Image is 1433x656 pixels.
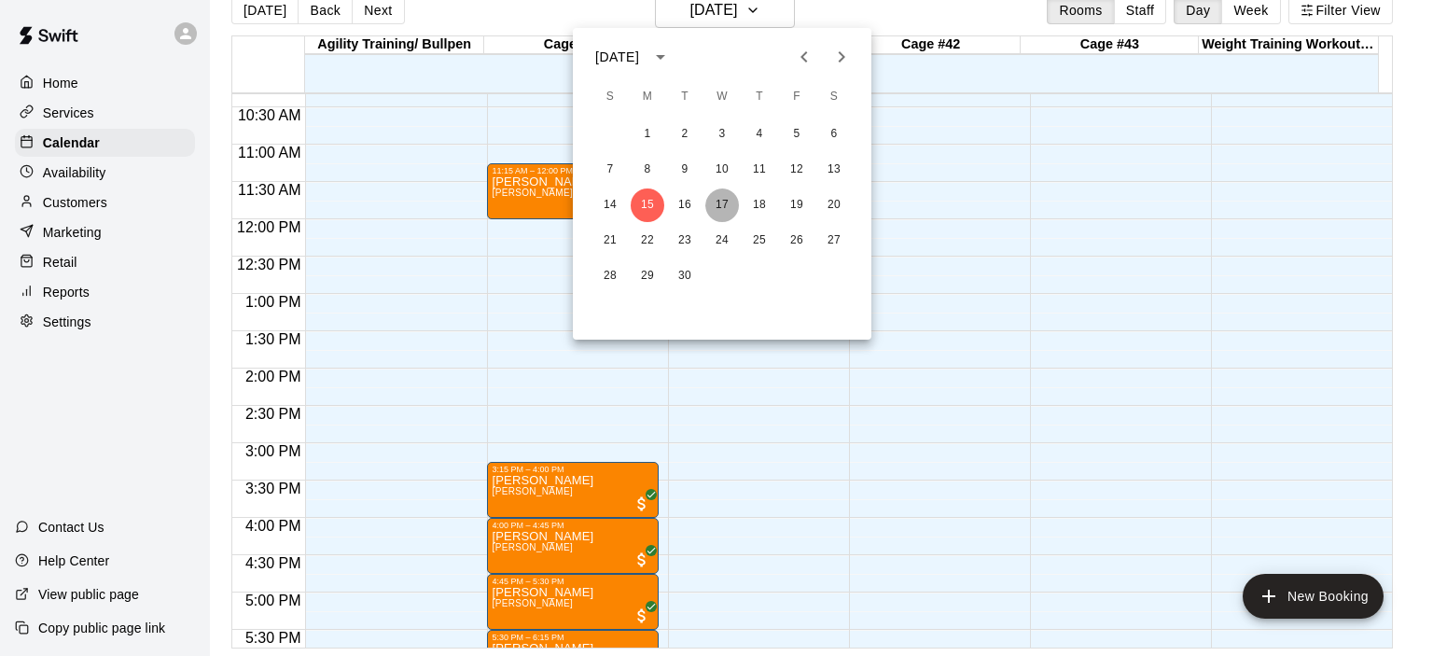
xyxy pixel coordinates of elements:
[817,78,851,116] span: Saturday
[705,78,739,116] span: Wednesday
[668,259,702,293] button: 30
[631,224,664,258] button: 22
[668,118,702,151] button: 2
[668,224,702,258] button: 23
[593,153,627,187] button: 7
[631,188,664,222] button: 15
[743,188,776,222] button: 18
[786,38,823,76] button: Previous month
[743,153,776,187] button: 11
[705,153,739,187] button: 10
[705,118,739,151] button: 3
[631,259,664,293] button: 29
[817,118,851,151] button: 6
[593,224,627,258] button: 21
[780,224,814,258] button: 26
[780,153,814,187] button: 12
[780,78,814,116] span: Friday
[593,78,627,116] span: Sunday
[823,38,860,76] button: Next month
[817,224,851,258] button: 27
[668,188,702,222] button: 16
[631,78,664,116] span: Monday
[743,118,776,151] button: 4
[631,153,664,187] button: 8
[780,188,814,222] button: 19
[817,188,851,222] button: 20
[743,224,776,258] button: 25
[780,118,814,151] button: 5
[595,48,639,67] div: [DATE]
[668,78,702,116] span: Tuesday
[743,78,776,116] span: Thursday
[593,188,627,222] button: 14
[645,41,676,73] button: calendar view is open, switch to year view
[668,153,702,187] button: 9
[705,224,739,258] button: 24
[817,153,851,187] button: 13
[631,118,664,151] button: 1
[593,259,627,293] button: 28
[705,188,739,222] button: 17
